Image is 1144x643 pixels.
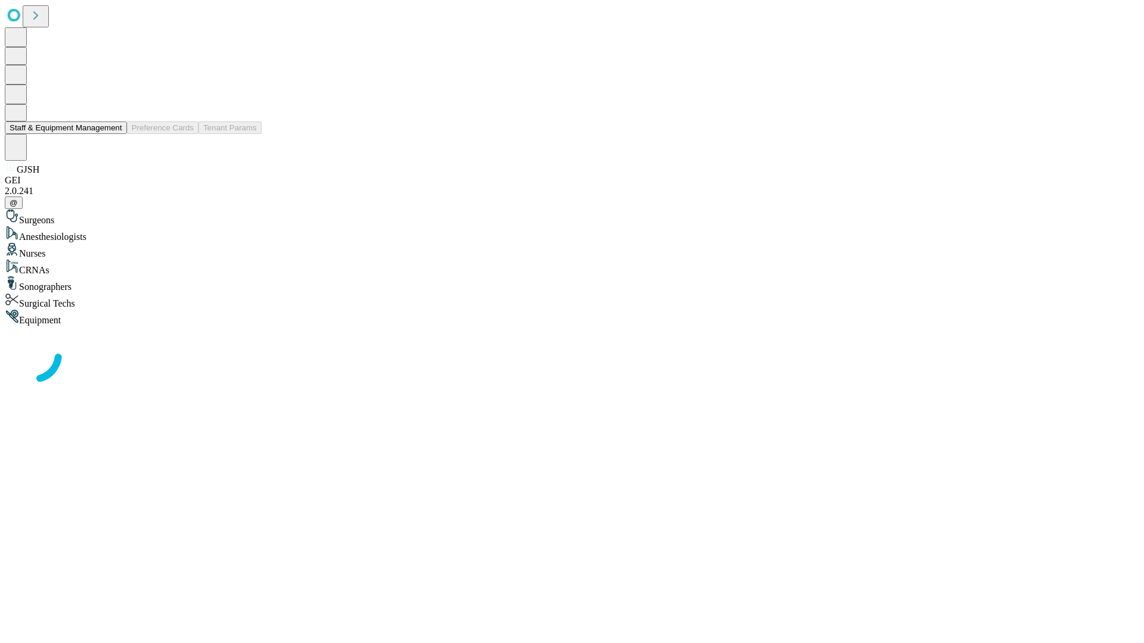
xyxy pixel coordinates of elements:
[198,121,262,134] button: Tenant Params
[127,121,198,134] button: Preference Cards
[5,309,1139,326] div: Equipment
[5,186,1139,196] div: 2.0.241
[5,196,23,209] button: @
[5,242,1139,259] div: Nurses
[5,292,1139,309] div: Surgical Techs
[5,121,127,134] button: Staff & Equipment Management
[10,198,18,207] span: @
[5,175,1139,186] div: GEI
[5,226,1139,242] div: Anesthesiologists
[17,164,39,174] span: GJSH
[5,209,1139,226] div: Surgeons
[5,259,1139,276] div: CRNAs
[5,276,1139,292] div: Sonographers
